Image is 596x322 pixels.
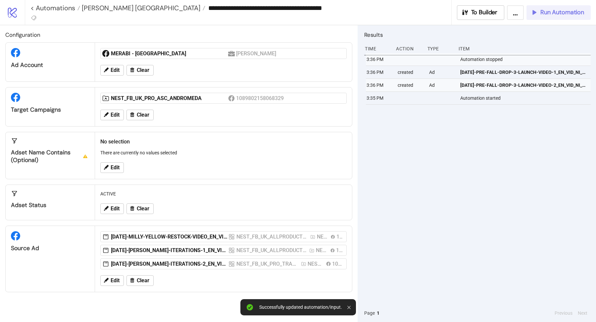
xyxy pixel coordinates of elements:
div: [DATE]-[PERSON_NAME]-ITERATIONS-2_EN_VID_CP_24072025_F_CC_SC24_None_BAU [111,260,228,268]
span: [PERSON_NAME] [GEOGRAPHIC_DATA] [80,4,200,12]
span: Run Automation [540,9,584,16]
div: Type [427,42,453,55]
div: NEST_FB_UK_ALLPRODUCTS_RTN_CONVERSION_BAU_PURCHASE_PURCHASERS_PIXELPURCHASE180D-CUSTOMERLIST_ALLP... [236,246,307,254]
button: Clear [126,275,154,286]
a: < Automations [30,5,80,11]
span: Clear [137,278,149,284]
a: [DATE]-PRE-FALL-DROP-3-LAUNCH-VIDEO-2_EN_VID_NI_04092025_F_CC_SC24_USP10_SEASONAL [460,79,588,91]
div: [DATE]-MILLY-YELLOW-RESTOCK-VIDEO_EN_VID_PP_14082025_F_CC_SC24_None_BAU [111,233,228,241]
span: To Builder [471,9,498,16]
button: Run Automation [526,5,591,20]
div: Automation started [460,92,592,104]
div: NEST_FB_UK_PRO_TRAFFIC_ALLPRODUCTS_INT_LUXURY&PARTYWEAR_ALLP_F_25-50_19082025 [236,260,298,268]
div: Adset Status [11,201,89,209]
button: Next [576,309,589,317]
div: Item [458,42,591,55]
span: Clear [137,206,149,212]
div: NEST_FB_UK_PRO_ASC_ANDROMEDA [111,95,228,102]
button: Edit [100,275,124,286]
span: Edit [111,278,120,284]
div: ACTIVE [98,188,349,200]
span: Clear [137,112,149,118]
div: NEST_FB_UK_RET_CONVERSION_ [317,233,328,241]
h2: Configuration [5,30,352,39]
span: [DATE]-PRE-FALL-DROP-3-LAUNCH-VIDEO-1_EN_VID_NI_04092025_F_CC_SC24_USP10_SEASONAL [460,69,588,76]
span: [DATE]-PRE-FALL-DROP-3-LAUNCH-VIDEO-2_EN_VID_NI_04092025_F_CC_SC24_USP10_SEASONAL [460,81,588,89]
p: There are currently no values selected [100,149,347,156]
div: created [397,66,423,79]
button: To Builder [457,5,505,20]
div: 3:35 PM [366,92,392,104]
div: Ad [428,66,455,79]
div: Successfully updated automation/input. [259,304,342,310]
button: ... [507,5,524,20]
button: Previous [553,309,574,317]
div: Ad Account [11,61,89,69]
div: Time [364,42,391,55]
div: Action [395,42,422,55]
div: 1089802158068329 [332,260,342,268]
div: Automation stopped [460,53,592,66]
button: Edit [100,65,124,76]
a: [PERSON_NAME] [GEOGRAPHIC_DATA] [80,5,205,11]
button: Clear [126,203,154,214]
button: 1 [375,309,381,317]
button: Clear [126,65,154,76]
div: [DATE]-[PERSON_NAME]-ITERATIONS-1_EN_VID_CP_24072025_F_CC_SC24_None_BAU [111,247,228,254]
div: 1089802158068329 [336,233,342,241]
button: Edit [100,203,124,214]
a: [DATE]-PRE-FALL-DROP-3-LAUNCH-VIDEO-1_EN_VID_NI_04092025_F_CC_SC24_USP10_SEASONAL [460,66,588,79]
div: 3:36 PM [366,53,392,66]
div: Target Campaigns [11,106,89,114]
button: Edit [100,110,124,120]
div: NEST_FB_UK_ALLPRODUCTS_RET_CONVERSION_BAU_PURCHASE_VIEWCONTENTPAGEVIEW_WEBSITEVISITORS-ENGAGERS-6... [236,233,308,241]
span: Edit [111,67,120,73]
button: Clear [126,110,154,120]
div: MERABI - [GEOGRAPHIC_DATA] [111,50,228,57]
div: Adset Name contains (optional) [11,149,89,164]
div: Ad [428,79,455,91]
span: Edit [111,112,120,118]
div: [PERSON_NAME] [236,49,277,58]
span: Clear [137,67,149,73]
div: NEST_FB_UK_PRO_TRAFFIC_ [308,260,323,268]
div: Source Ad [11,244,89,252]
span: Edit [111,206,120,212]
div: 1089802158068329 [236,94,285,102]
div: 3:36 PM [366,79,392,91]
div: 1089802158068329 [336,246,342,254]
span: Page [364,309,375,317]
h2: Results [364,30,591,39]
div: NEST_FB_UK_RTN_CONVERSION_ [316,246,328,254]
div: created [397,79,423,91]
span: Edit [111,165,120,171]
h2: No selection [100,137,347,146]
div: 3:36 PM [366,66,392,79]
button: Edit [100,162,124,173]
